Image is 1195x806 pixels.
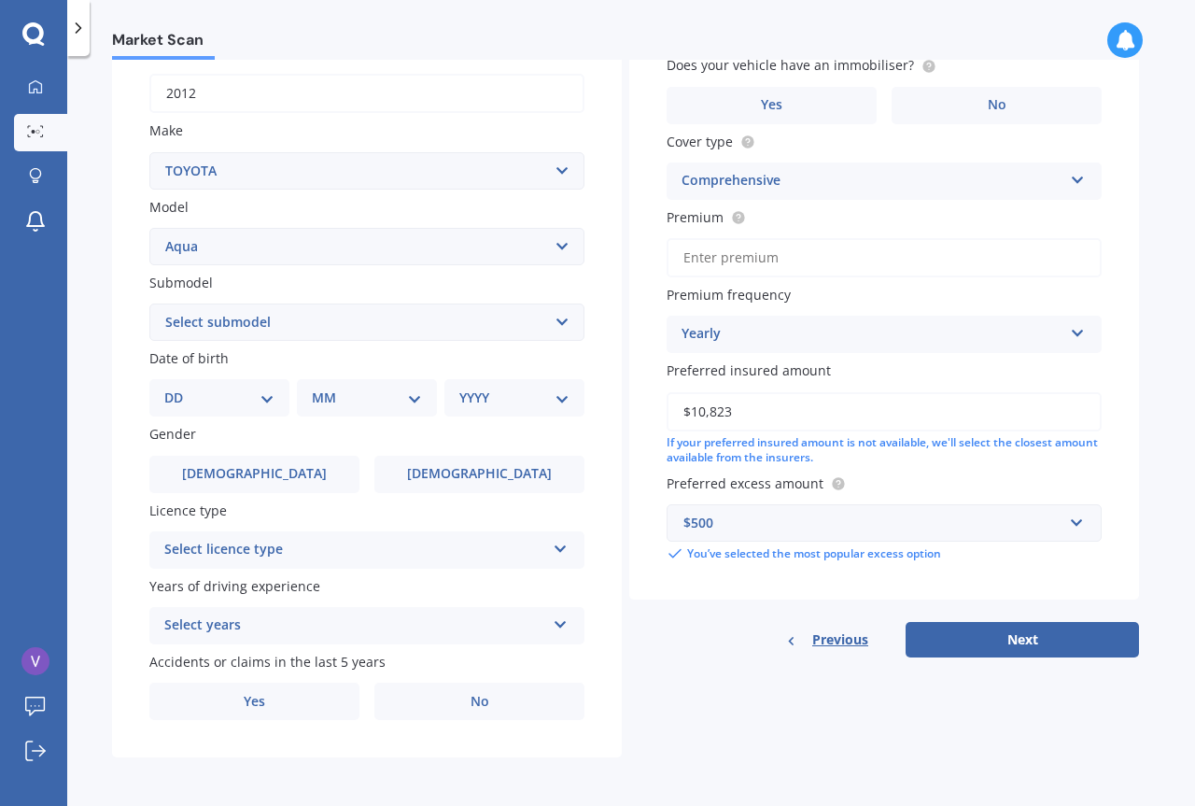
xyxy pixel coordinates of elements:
span: Premium [667,208,724,226]
input: Enter amount [667,392,1102,431]
span: Yes [244,694,265,710]
span: Date of birth [149,349,229,367]
div: If your preferred insured amount is not available, we'll select the closest amount available from... [667,435,1102,467]
span: Gender [149,426,196,444]
div: Select licence type [164,539,545,561]
span: Submodel [149,274,213,291]
input: Enter premium [667,238,1102,277]
span: Make [149,122,183,140]
span: [DEMOGRAPHIC_DATA] [182,466,327,482]
span: Does your vehicle have an immobiliser? [667,57,914,75]
span: Accidents or claims in the last 5 years [149,653,386,671]
input: YYYY [149,74,584,113]
div: You’ve selected the most popular excess option [667,545,1102,562]
span: Yes [761,97,782,113]
span: Preferred insured amount [667,362,831,380]
span: Previous [812,626,868,654]
span: Market Scan [112,31,215,56]
span: Years of driving experience [149,577,320,595]
span: Licence type [149,502,227,519]
span: No [471,694,489,710]
span: Model [149,198,189,216]
span: Preferred excess amount [667,474,823,492]
div: Select years [164,615,545,637]
div: Yearly [682,323,1062,346]
div: Comprehensive [682,170,1062,192]
span: Premium frequency [667,286,791,304]
img: ACg8ocISrRn0PFF2q1YrEGLrjSM43Iw4EIIHv8j9D-GyGE9fxtMlBA=s96-c [21,647,49,675]
span: No [988,97,1006,113]
div: $500 [683,513,1062,533]
span: Cover type [667,133,733,150]
button: Next [906,622,1139,658]
span: [DEMOGRAPHIC_DATA] [407,466,552,482]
